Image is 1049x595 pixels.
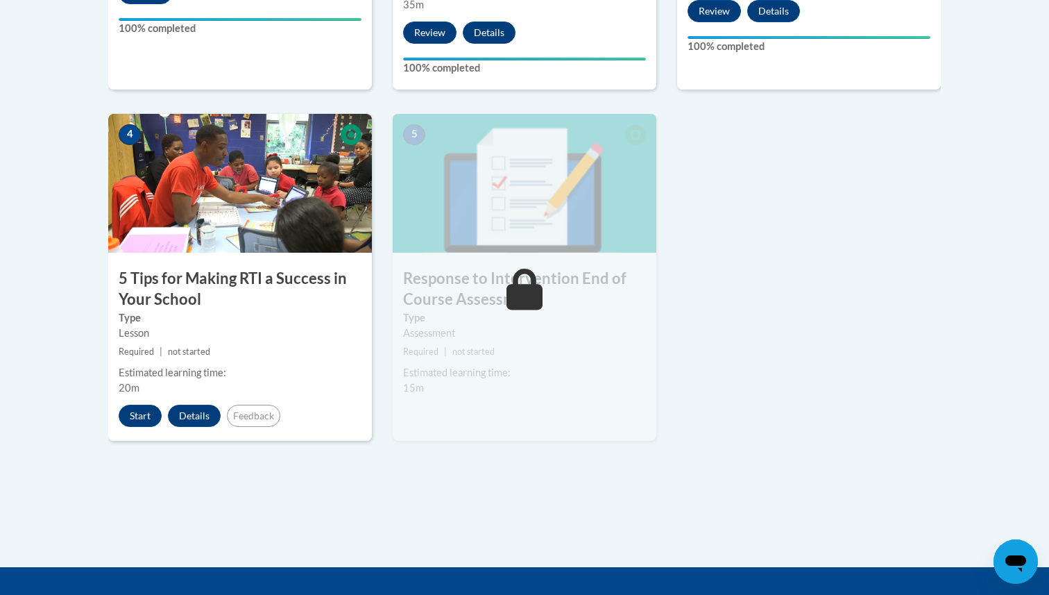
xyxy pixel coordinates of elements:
span: not started [168,346,210,357]
button: Details [463,22,515,44]
div: Lesson [119,326,361,341]
h3: 5 Tips for Making RTI a Success in Your School [108,268,372,311]
iframe: Button to launch messaging window [993,539,1038,584]
span: 5 [403,124,425,145]
div: Estimated learning time: [119,365,361,380]
img: Course Image [393,114,656,253]
span: 20m [119,382,139,394]
span: 4 [119,124,141,145]
div: Your progress [403,58,646,60]
span: Required [403,346,438,357]
label: Type [119,310,361,326]
label: 100% completed [688,39,930,54]
span: 15m [403,382,424,394]
div: Estimated learning time: [403,365,646,380]
div: Assessment [403,326,646,341]
button: Review [403,22,457,44]
span: | [444,346,447,357]
img: Course Image [108,114,372,253]
span: | [160,346,162,357]
button: Start [119,405,162,427]
label: Type [403,310,646,326]
button: Feedback [227,405,280,427]
label: 100% completed [403,60,646,76]
button: Details [168,405,221,427]
div: Your progress [688,36,930,39]
div: Your progress [119,18,361,21]
label: 100% completed [119,21,361,36]
span: Required [119,346,154,357]
h3: Response to Intervention End of Course Assessment [393,268,656,311]
span: not started [452,346,495,357]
